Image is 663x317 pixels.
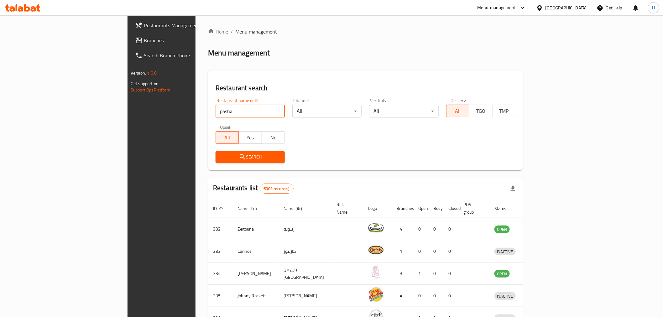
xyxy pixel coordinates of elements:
[443,199,458,218] th: Closed
[241,133,259,142] span: Yes
[218,133,236,142] span: All
[494,292,516,300] div: INACTIVE
[391,262,413,285] td: 3
[235,28,277,35] span: Menu management
[232,262,279,285] td: [PERSON_NAME]
[147,69,157,77] span: 1.0.0
[391,199,413,218] th: Branches
[428,240,443,262] td: 0
[494,205,515,212] span: Status
[279,240,331,262] td: كارينوز
[443,262,458,285] td: 0
[451,98,466,103] label: Delivery
[428,218,443,240] td: 0
[279,262,331,285] td: ليلى من [GEOGRAPHIC_DATA]
[368,264,384,280] img: Leila Min Lebnan
[413,262,428,285] td: 1
[428,285,443,307] td: 0
[232,285,279,307] td: Johnny Rockets
[260,184,294,194] div: Total records count
[144,52,233,59] span: Search Branch Phone
[213,183,294,194] h2: Restaurants list
[221,153,280,161] span: Search
[449,107,467,116] span: All
[505,181,520,196] div: Export file
[368,220,384,236] img: Zeitouna
[208,48,270,58] h2: Menu management
[443,240,458,262] td: 0
[208,28,523,35] nav: breadcrumb
[213,205,225,212] span: ID
[413,285,428,307] td: 0
[264,133,282,142] span: No
[443,285,458,307] td: 0
[391,240,413,262] td: 1
[413,199,428,218] th: Open
[391,218,413,240] td: 4
[443,218,458,240] td: 0
[131,69,146,77] span: Version:
[472,107,490,116] span: TGO
[131,80,159,88] span: Get support on:
[238,205,265,212] span: Name (En)
[238,131,262,144] button: Yes
[292,105,362,117] div: All
[368,242,384,258] img: Carinos
[262,131,285,144] button: No
[232,218,279,240] td: Zeitouna
[130,48,238,63] a: Search Branch Phone
[216,105,285,117] input: Search for restaurant name or ID..
[131,86,170,94] a: Support.OpsPlatform
[369,105,438,117] div: All
[428,199,443,218] th: Busy
[368,287,384,302] img: Johnny Rockets
[284,205,310,212] span: Name (Ar)
[130,18,238,33] a: Restaurants Management
[413,240,428,262] td: 0
[652,4,655,11] span: H
[494,226,510,233] span: OPEN
[494,270,510,278] span: OPEN
[216,131,239,144] button: All
[391,285,413,307] td: 4
[494,248,516,255] span: INACTIVE
[492,105,515,117] button: TMP
[130,33,238,48] a: Branches
[337,201,356,216] span: Ref. Name
[216,151,285,163] button: Search
[463,201,482,216] span: POS group
[478,4,516,12] div: Menu-management
[494,293,516,300] span: INACTIVE
[546,4,587,11] div: [GEOGRAPHIC_DATA]
[220,125,232,129] label: Upsell
[495,107,513,116] span: TMP
[260,186,293,192] span: 6001 record(s)
[446,105,469,117] button: All
[469,105,492,117] button: TGO
[144,22,233,29] span: Restaurants Management
[428,262,443,285] td: 0
[413,218,428,240] td: 0
[216,83,515,93] h2: Restaurant search
[144,37,233,44] span: Branches
[279,218,331,240] td: زيتونة
[232,240,279,262] td: Carinos
[279,285,331,307] td: [PERSON_NAME]
[363,199,391,218] th: Logo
